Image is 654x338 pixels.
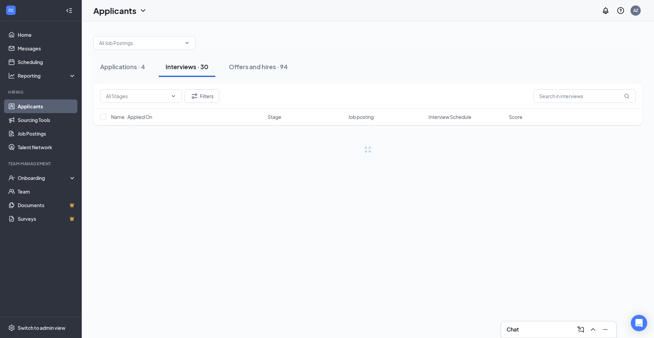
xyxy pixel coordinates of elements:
div: Applications · 4 [100,62,145,71]
button: Filter Filters [185,89,219,103]
div: Offers and hires · 94 [229,62,288,71]
button: ComposeMessage [575,324,586,335]
svg: Analysis [8,72,15,79]
svg: MagnifyingGlass [624,93,629,99]
a: Talent Network [18,140,76,154]
svg: ChevronUp [589,325,597,334]
a: Home [18,28,76,42]
svg: Filter [190,92,199,100]
span: Score [509,113,523,120]
a: Sourcing Tools [18,113,76,127]
svg: ChevronDown [171,93,176,99]
span: Name · Applied On [111,113,152,120]
div: Reporting [18,72,76,79]
div: Interviews · 30 [166,62,208,71]
svg: Notifications [602,6,610,15]
svg: Settings [8,324,15,331]
a: DocumentsCrown [18,198,76,212]
svg: QuestionInfo [617,6,625,15]
div: Team Management [8,161,75,167]
input: All Job Postings [99,39,182,47]
a: Job Postings [18,127,76,140]
div: Open Intercom Messenger [631,315,647,331]
a: SurveysCrown [18,212,76,226]
input: Search in interviews [533,89,636,103]
a: Scheduling [18,55,76,69]
span: Stage [268,113,281,120]
svg: Minimize [601,325,609,334]
button: Minimize [600,324,611,335]
div: Onboarding [18,174,70,181]
svg: WorkstreamLogo [7,7,14,14]
svg: ComposeMessage [577,325,585,334]
a: Applicants [18,99,76,113]
a: Messages [18,42,76,55]
button: ChevronUp [588,324,598,335]
span: Job posting [348,113,374,120]
span: Interview Schedule [429,113,471,120]
div: Switch to admin view [18,324,65,331]
h1: Applicants [93,5,136,16]
input: All Stages [106,92,168,100]
svg: ChevronDown [139,6,147,15]
div: AZ [633,7,638,13]
svg: ChevronDown [184,40,190,46]
h3: Chat [507,326,519,333]
div: Hiring [8,89,75,95]
a: Team [18,185,76,198]
svg: UserCheck [8,174,15,181]
svg: Collapse [66,7,73,14]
